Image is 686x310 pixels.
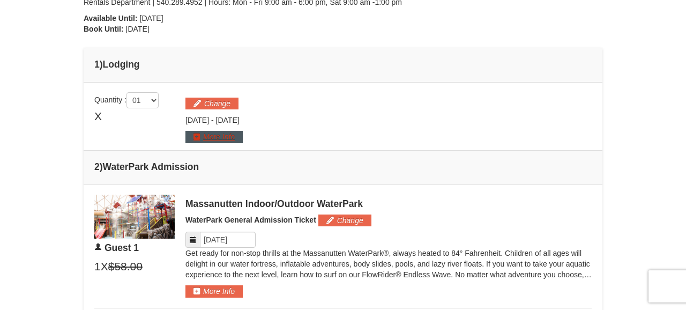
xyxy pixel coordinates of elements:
span: $58.00 [108,259,143,275]
span: - [211,116,214,124]
span: X [101,259,108,275]
button: Change [185,98,238,109]
span: ) [100,161,103,172]
span: [DATE] [185,116,209,124]
p: Get ready for non-stop thrills at the Massanutten WaterPark®, always heated to 84° Fahrenheit. Ch... [185,248,592,280]
button: More Info [185,131,243,143]
span: 1 [94,259,101,275]
strong: Book Until: [84,25,124,33]
strong: Available Until: [84,14,138,23]
span: [DATE] [126,25,150,33]
h4: 1 Lodging [94,59,592,70]
span: Guest 1 [105,242,139,253]
h4: 2 WaterPark Admission [94,161,592,172]
button: Change [318,215,371,226]
span: [DATE] [216,116,240,124]
div: Massanutten Indoor/Outdoor WaterPark [185,198,592,209]
span: [DATE] [140,14,163,23]
span: ) [100,59,103,70]
span: WaterPark General Admission Ticket [185,216,316,224]
button: More Info [185,285,243,297]
img: 6619917-1403-22d2226d.jpg [94,195,175,239]
span: Quantity : [94,95,159,104]
span: X [94,108,102,124]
